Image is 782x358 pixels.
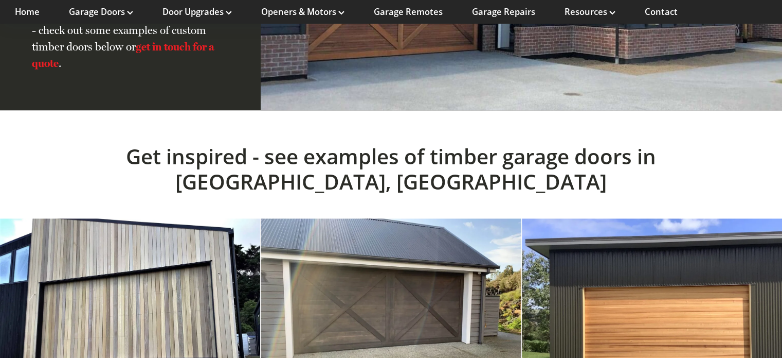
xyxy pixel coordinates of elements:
[100,144,682,194] h2: Get inspired - see examples of timber garage doors in [GEOGRAPHIC_DATA], [GEOGRAPHIC_DATA]
[32,6,229,72] p: We can create anything to suit your needs - check out some examples of custom timber doors below ...
[472,6,535,18] a: Garage Repairs
[69,6,133,18] a: Garage Doors
[565,6,615,18] a: Resources
[162,6,232,18] a: Door Upgrades
[374,6,443,18] a: Garage Remotes
[15,6,40,18] a: Home
[261,6,344,18] a: Openers & Motors
[645,6,678,18] a: Contact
